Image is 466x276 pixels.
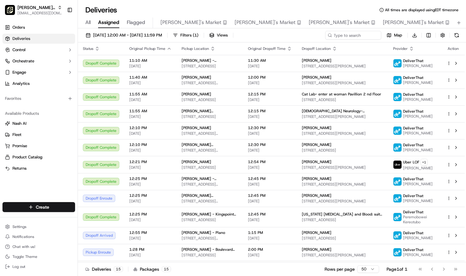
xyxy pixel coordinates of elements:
[393,76,402,84] img: profile_deliverthat_partner.png
[12,234,34,239] span: Notifications
[248,131,292,136] span: [DATE]
[129,159,172,164] span: 12:21 PM
[182,109,238,114] span: [PERSON_NAME][GEOGRAPHIC_DATA]
[129,97,172,102] span: [DATE]
[248,176,292,181] span: 12:45 PM
[12,244,35,249] span: Chat with us!
[2,152,75,162] button: Product Catalog
[12,36,30,41] span: Deliveries
[83,31,165,40] button: [DATE] 12:00 AM - [DATE] 11:59 PM
[302,114,383,119] span: [STREET_ADDRESS][PERSON_NAME]
[5,5,15,15] img: Pei Wei Parent Org
[302,247,331,252] span: [PERSON_NAME]
[129,247,172,252] span: 1:28 PM
[248,80,292,85] span: [DATE]
[129,114,172,119] span: [DATE]
[403,126,423,131] span: DeliverThat
[12,58,34,64] span: Orchestrate
[248,193,292,198] span: 12:45 PM
[302,176,331,181] span: [PERSON_NAME]
[302,109,383,114] span: [DEMOGRAPHIC_DATA] Neurology- [PERSON_NAME][GEOGRAPHIC_DATA] 7th floor conference room
[129,64,172,69] span: [DATE]
[248,159,292,164] span: 12:54 PM
[182,58,238,63] span: [PERSON_NAME] - [GEOGRAPHIC_DATA]
[182,46,209,51] span: Pickup Location
[403,182,433,186] span: [PERSON_NAME]
[403,235,433,240] span: [PERSON_NAME]
[302,46,331,51] span: Dropoff Location
[384,31,405,40] button: Map
[403,230,423,235] span: DeliverThat
[393,213,402,221] img: profile_deliverthat_partner.png
[302,212,383,217] span: [US_STATE] [MEDICAL_DATA] and Blood: suite 110
[12,264,25,269] span: Log out
[182,236,238,241] span: [STREET_ADDRESS][PERSON_NAME]
[12,166,26,171] span: Returns
[2,141,75,151] button: Promise
[129,165,172,170] span: [DATE]
[2,252,75,261] button: Toggle Theme
[2,94,75,104] div: Favorites
[182,80,238,85] span: [STREET_ADDRESS][PERSON_NAME]
[182,92,211,97] span: [PERSON_NAME]
[403,92,423,97] span: DeliverThat
[114,266,123,272] div: 15
[248,125,292,130] span: 12:30 PM
[182,230,225,235] span: [PERSON_NAME] - Plano
[85,5,117,15] h1: Deliveries
[17,4,55,11] span: [PERSON_NAME] Parent Org
[248,46,286,51] span: Original Dropoff Time
[207,31,231,40] button: Views
[248,75,292,80] span: 12:00 PM
[12,47,26,53] span: Control
[85,266,123,272] div: Deliveries
[83,46,93,51] span: Status
[248,247,292,252] span: 2:00 PM
[302,159,331,164] span: [PERSON_NAME]
[182,165,238,170] span: [STREET_ADDRESS]
[12,70,26,75] span: Engage
[2,79,75,89] a: Analytics
[248,230,292,235] span: 1:15 PM
[182,217,238,222] span: [STREET_ADDRESS]
[403,193,423,198] span: DeliverThat
[182,75,211,80] span: [PERSON_NAME]
[160,19,221,26] span: [PERSON_NAME]'s Market
[248,58,292,63] span: 11:30 AM
[403,177,423,182] span: DeliverThat
[394,32,402,38] span: Map
[452,31,461,40] button: Refresh
[302,182,383,187] span: [STREET_ADDRESS][PERSON_NAME]
[182,199,238,204] span: [STREET_ADDRESS][PERSON_NAME]
[302,193,331,198] span: [PERSON_NAME]
[302,58,331,63] span: [PERSON_NAME]
[403,58,423,63] span: DeliverThat
[2,2,64,17] button: Pei Wei Parent Org[PERSON_NAME] Parent Org[EMAIL_ADDRESS][DOMAIN_NAME]
[36,204,49,210] span: Create
[2,242,75,251] button: Chat with us!
[302,64,383,69] span: [STREET_ADDRESS][PERSON_NAME]
[403,160,419,165] span: Uber LOF
[403,131,433,136] span: [PERSON_NAME]
[12,254,37,259] span: Toggle Theme
[325,266,355,272] p: Rows per page
[235,19,296,26] span: [PERSON_NAME]'s Market
[248,212,292,217] span: 12:45 PM
[302,217,383,222] span: [STREET_ADDRESS]
[403,166,433,171] span: [PERSON_NAME]
[182,253,238,258] span: [STREET_ADDRESS]
[309,19,370,26] span: [PERSON_NAME]'s Market
[302,125,331,130] span: [PERSON_NAME]
[129,217,172,222] span: [DATE]
[182,182,238,187] span: [STREET_ADDRESS][PERSON_NAME]
[129,199,172,204] span: [DATE]
[248,217,292,222] span: [DATE]
[2,232,75,241] button: Notifications
[403,198,433,203] span: [PERSON_NAME]
[12,154,42,160] span: Product Catalog
[2,56,75,66] button: Orchestrate
[2,67,75,77] button: Engage
[17,11,62,16] button: [EMAIL_ADDRESS][DOMAIN_NAME]
[248,109,292,114] span: 12:15 PM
